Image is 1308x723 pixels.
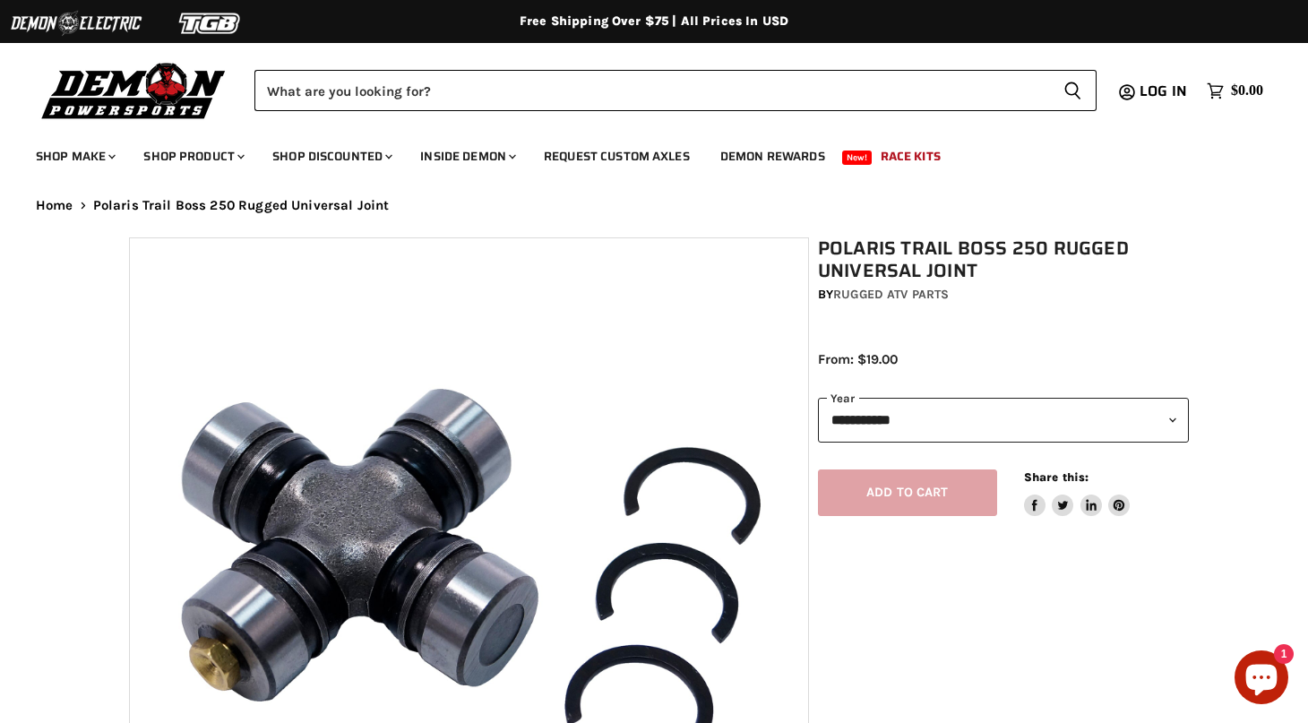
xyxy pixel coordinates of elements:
input: Search [254,70,1049,111]
img: Demon Electric Logo 2 [9,6,143,40]
a: $0.00 [1198,78,1272,104]
span: $0.00 [1231,82,1263,99]
img: Demon Powersports [36,58,232,122]
span: Polaris Trail Boss 250 Rugged Universal Joint [93,198,390,213]
a: Shop Discounted [259,138,403,175]
div: by [818,285,1189,305]
ul: Main menu [22,131,1259,175]
a: Rugged ATV Parts [833,287,949,302]
form: Product [254,70,1097,111]
a: Log in [1132,83,1198,99]
a: Request Custom Axles [530,138,703,175]
a: Race Kits [867,138,954,175]
img: TGB Logo 2 [143,6,278,40]
aside: Share this: [1024,469,1131,517]
span: Log in [1140,80,1187,102]
inbox-online-store-chat: Shopify online store chat [1229,650,1294,709]
a: Shop Product [130,138,255,175]
a: Home [36,198,73,213]
select: year [818,398,1189,442]
span: From: $19.00 [818,351,898,367]
button: Search [1049,70,1097,111]
a: Demon Rewards [707,138,839,175]
a: Inside Demon [407,138,527,175]
h1: Polaris Trail Boss 250 Rugged Universal Joint [818,237,1189,282]
span: Share this: [1024,470,1089,484]
span: New! [842,151,873,165]
a: Shop Make [22,138,126,175]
